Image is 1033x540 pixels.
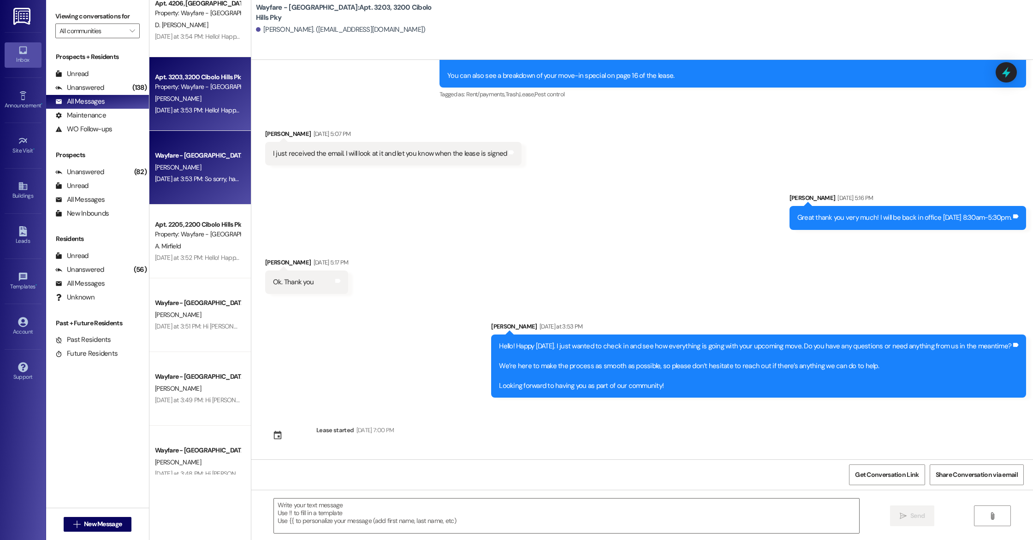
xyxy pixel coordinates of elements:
span: • [36,282,37,288]
div: Residents [46,234,149,244]
span: Trash , [505,90,519,98]
div: Maintenance [55,111,106,120]
div: (56) [131,263,149,277]
div: Property: Wayfare - [GEOGRAPHIC_DATA] [155,229,240,239]
div: All Messages [55,279,105,288]
span: [PERSON_NAME] [155,384,201,393]
div: (82) [132,165,149,179]
i:  [130,27,135,35]
a: Site Visit • [5,133,42,158]
a: Buildings [5,178,42,203]
span: New Message [84,519,122,529]
div: [DATE] 5:07 PM [311,129,351,139]
span: [PERSON_NAME] [155,458,201,466]
div: (138) [130,81,149,95]
a: Account [5,314,42,339]
div: [DATE] 5:17 PM [311,258,349,267]
div: All Messages [55,97,105,106]
img: ResiDesk Logo [13,8,32,25]
i:  [900,512,907,520]
div: Tagged as: [439,88,1026,101]
div: Unanswered [55,167,104,177]
div: Wayfare - [GEOGRAPHIC_DATA] [155,372,240,382]
div: Ok. Thank you [273,277,314,287]
span: [PERSON_NAME] [155,94,201,103]
span: Share Conversation via email [936,470,1018,480]
div: [DATE] 7:00 PM [354,425,394,435]
div: All Messages [55,195,105,205]
span: A. Mirfield [155,242,181,250]
div: Wayfare - [GEOGRAPHIC_DATA] [155,298,240,308]
div: [PERSON_NAME] [265,129,522,142]
div: Unanswered [55,265,104,275]
span: D. [PERSON_NAME] [155,21,208,29]
div: Prospects + Residents [46,52,149,62]
span: Rent/payments , [466,90,505,98]
button: New Message [64,517,132,532]
div: Apt. 2205, 2200 Cibolo Hills Pky [155,220,240,229]
button: Get Conversation Link [849,464,925,485]
a: Leads [5,223,42,248]
div: Great thank you very much! I will be back in office [DATE] 8:30am-5:30pm. [797,213,1011,223]
div: [DATE] at 3:48 PM: Hi [PERSON_NAME]! Just checking in to see how everything was going. (: [155,470,399,478]
div: New Inbounds [55,209,109,218]
div: I just received the email. I will look at it and let you know when the lease is signed [273,149,507,158]
div: Future Residents [55,349,118,358]
button: Send [890,505,935,526]
div: Unknown [55,293,95,302]
div: Past + Future Residents [46,318,149,328]
div: Property: Wayfare - [GEOGRAPHIC_DATA] [155,82,240,92]
div: Apt. 3203, 3200 Cibolo Hills Pky [155,72,240,82]
div: Prospects [46,150,149,160]
div: Lease started [316,425,354,435]
span: [PERSON_NAME] [155,311,201,319]
span: [PERSON_NAME] [155,163,201,171]
div: [DATE] 5:16 PM [835,193,873,203]
span: • [33,146,35,153]
span: • [41,101,42,107]
span: Send [910,511,925,521]
b: Wayfare - [GEOGRAPHIC_DATA]: Apt. 3203, 3200 Cibolo Hills Pky [256,3,440,23]
div: Unread [55,251,89,261]
div: [PERSON_NAME]. ([EMAIL_ADDRESS][DOMAIN_NAME]) [256,25,426,35]
div: [PERSON_NAME] [265,258,348,270]
span: Lease , [519,90,534,98]
label: Viewing conversations for [55,9,140,23]
div: Property: Wayfare - [GEOGRAPHIC_DATA] [155,8,240,18]
span: Get Conversation Link [855,470,919,480]
div: [PERSON_NAME] [790,193,1026,206]
div: [DATE] at 3:53 PM: So sorry, had appointment issues. Can't make it [DATE] [155,175,348,183]
div: Hello! Happy [DATE]. I just wanted to check in and see how everything is going with your upcoming... [499,341,1011,391]
div: WO Follow-ups [55,124,112,134]
div: Unread [55,69,89,79]
div: [DATE] at 3:51 PM: Hi [PERSON_NAME]! Just checking in to see if you’re still in the market for a ... [155,322,755,330]
span: Pest control [534,90,564,98]
div: Past Residents [55,335,111,345]
a: Templates • [5,269,42,294]
div: [DATE] at 3:49 PM: Hi [PERSON_NAME]! Just checking in to see if you’re still in the market for a ... [155,396,757,404]
i:  [989,512,996,520]
div: Unanswered [55,83,104,93]
div: Wayfare - [GEOGRAPHIC_DATA] [155,151,240,160]
button: Share Conversation via email [930,464,1024,485]
a: Inbox [5,42,42,67]
div: [PERSON_NAME] [491,322,1026,335]
i:  [73,521,80,528]
div: Wayfare - [GEOGRAPHIC_DATA] [155,446,240,455]
a: Support [5,359,42,384]
input: All communities [59,23,125,38]
div: Unread [55,181,89,191]
div: [DATE] at 3:53 PM [537,322,583,331]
